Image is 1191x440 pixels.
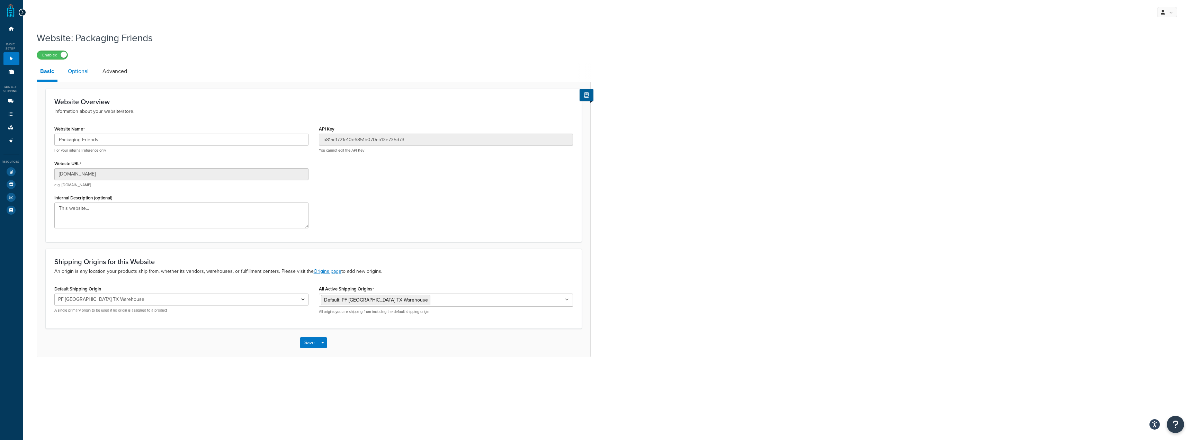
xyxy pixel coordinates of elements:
h3: Shipping Origins for this Website [54,258,573,266]
p: All origins you are shipping from including the default shipping origin [319,309,573,314]
span: Default: PF [GEOGRAPHIC_DATA] TX Warehouse [324,296,428,304]
li: Websites [3,52,19,65]
li: Advanced Features [3,134,19,147]
p: For your internal reference only [54,148,308,153]
button: Save [300,337,319,348]
label: Website URL [54,161,81,167]
a: Advanced [99,63,131,80]
li: Help Docs [3,204,19,216]
li: Test Your Rates [3,165,19,178]
li: Carriers [3,95,19,108]
p: Information about your website/store. [54,108,573,115]
label: Default Shipping Origin [54,286,101,291]
p: e.g. [DOMAIN_NAME] [54,182,308,188]
li: Marketplace [3,178,19,191]
li: Analytics [3,191,19,204]
h1: Website: Packaging Friends [37,31,582,45]
input: XDL713J089NBV22 [319,134,573,145]
li: Origins [3,65,19,78]
h3: Website Overview [54,98,573,106]
label: Website Name [54,126,85,132]
li: Dashboard [3,23,19,35]
p: You cannot edit the API Key [319,148,573,153]
li: Boxes [3,121,19,134]
a: Origins page [314,268,341,275]
a: Optional [64,63,92,80]
textarea: This website... [54,203,308,228]
label: Internal Description (optional) [54,195,113,200]
button: Show Help Docs [580,89,593,101]
p: An origin is any location your products ship from, whether its vendors, warehouses, or fulfillmen... [54,268,573,275]
li: Shipping Rules [3,108,19,121]
p: A single primary origin to be used if no origin is assigned to a product [54,308,308,313]
a: Basic [37,63,57,82]
label: Enabled [37,51,68,59]
label: All Active Shipping Origins [319,286,374,292]
button: Open Resource Center [1167,416,1184,433]
label: API Key [319,126,334,132]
